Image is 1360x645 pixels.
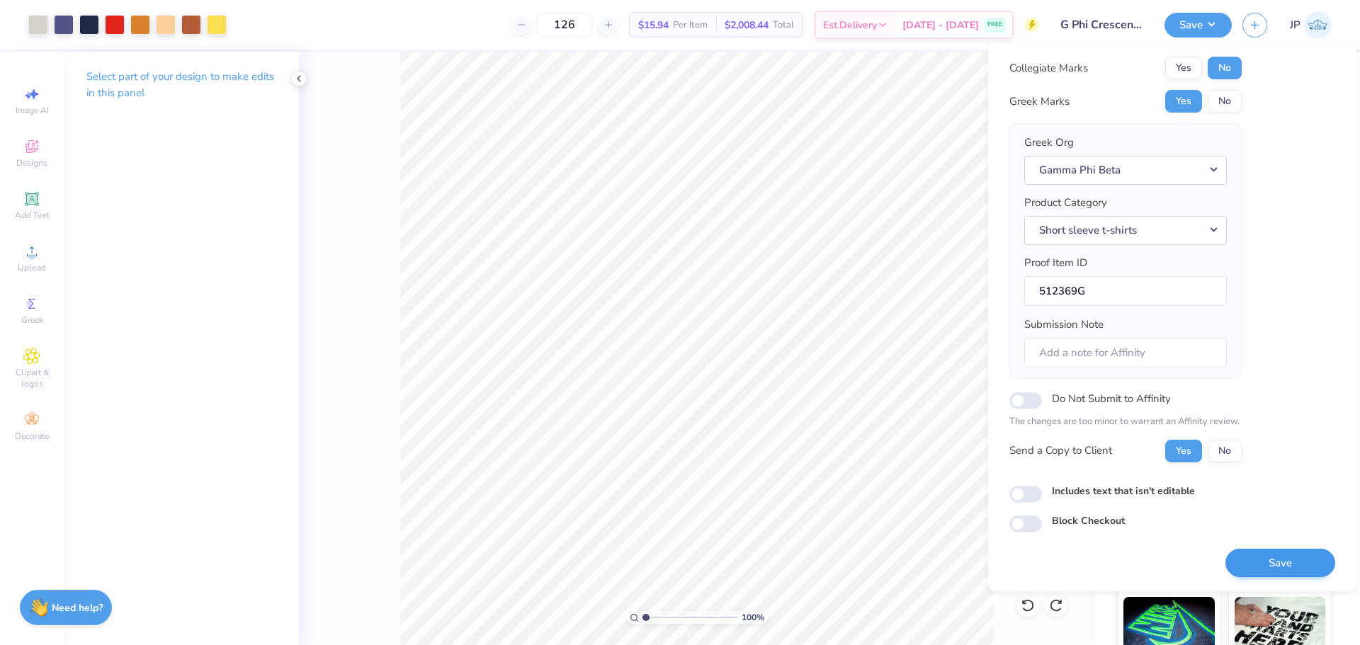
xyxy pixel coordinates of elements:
[1024,316,1104,333] label: Submission Note
[673,18,708,33] span: Per Item
[1009,443,1112,459] div: Send a Copy to Client
[1208,90,1242,113] button: No
[638,18,669,33] span: $15.94
[1165,440,1202,462] button: Yes
[1165,90,1202,113] button: Yes
[1225,549,1335,578] button: Save
[15,430,49,442] span: Decorate
[823,18,877,33] span: Est. Delivery
[1009,93,1070,110] div: Greek Marks
[18,262,46,273] span: Upload
[1009,60,1088,76] div: Collegiate Marks
[16,105,49,116] span: Image AI
[1052,484,1195,498] label: Includes text that isn't editable
[902,18,979,33] span: [DATE] - [DATE]
[1050,11,1154,39] input: Untitled Design
[1024,195,1107,211] label: Product Category
[1208,57,1242,79] button: No
[1024,338,1227,368] input: Add a note for Affinity
[1208,440,1242,462] button: No
[16,157,47,169] span: Designs
[21,314,43,326] span: Greek
[1290,17,1300,33] span: JP
[1024,156,1227,185] button: Gamma Phi Beta
[742,611,764,624] span: 100 %
[1024,216,1227,245] button: Short sleeve t-shirts
[7,367,57,389] span: Clipart & logos
[15,210,49,221] span: Add Text
[1009,415,1242,429] p: The changes are too minor to warrant an Affinity review.
[1024,255,1087,271] label: Proof Item ID
[1304,11,1332,39] img: John Paul Torres
[537,12,592,38] input: – –
[773,18,794,33] span: Total
[1052,389,1171,408] label: Do Not Submit to Affinity
[1052,513,1125,528] label: Block Checkout
[52,601,103,615] strong: Need help?
[1290,11,1332,39] a: JP
[1165,57,1202,79] button: Yes
[987,20,1002,30] span: FREE
[1024,135,1074,151] label: Greek Org
[1164,13,1232,38] button: Save
[725,18,769,33] span: $2,008.44
[86,69,276,101] p: Select part of your design to make edits in this panel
